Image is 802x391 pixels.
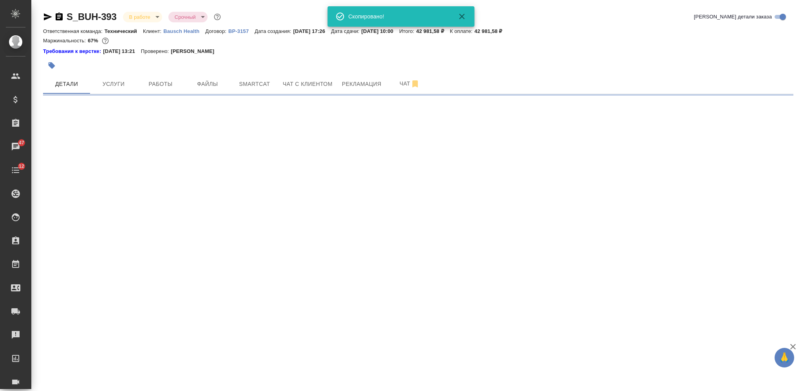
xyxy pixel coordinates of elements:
[349,13,446,20] div: Скопировано!
[54,12,64,22] button: Скопировать ссылку
[450,28,475,34] p: К оплате:
[43,57,60,74] button: Добавить тэг
[171,47,220,55] p: [PERSON_NAME]
[475,28,508,34] p: 42 981,58 ₽
[142,79,179,89] span: Работы
[172,14,198,20] button: Срочный
[168,12,208,22] div: В работе
[399,28,416,34] p: Итого:
[205,28,228,34] p: Договор:
[293,28,331,34] p: [DATE] 17:26
[123,12,162,22] div: В работе
[103,47,141,55] p: [DATE] 13:21
[694,13,772,21] span: [PERSON_NAME] детали заказа
[255,28,293,34] p: Дата создания:
[127,14,153,20] button: В работе
[141,47,171,55] p: Проверено:
[283,79,332,89] span: Чат с клиентом
[775,348,794,367] button: 🙏
[43,47,103,55] a: Требования к верстке:
[43,28,105,34] p: Ответственная команда:
[416,28,450,34] p: 42 981,58 ₽
[410,79,420,89] svg: Отписаться
[391,79,428,89] span: Чат
[361,28,399,34] p: [DATE] 10:00
[143,28,163,34] p: Клиент:
[14,162,29,170] span: 12
[228,28,255,34] p: ВР-3157
[331,28,361,34] p: Дата сдачи:
[342,79,381,89] span: Рекламация
[43,12,52,22] button: Скопировать ссылку для ЯМессенджера
[105,28,143,34] p: Технический
[2,137,29,156] a: 47
[189,79,226,89] span: Файлы
[236,79,273,89] span: Smartcat
[48,79,85,89] span: Детали
[95,79,132,89] span: Услуги
[43,38,88,44] p: Маржинальность:
[163,28,205,34] p: Bausch Health
[67,11,117,22] a: S_BUH-393
[228,27,255,34] a: ВР-3157
[43,47,103,55] div: Нажми, чтобы открыть папку с инструкцией
[2,160,29,180] a: 12
[212,12,222,22] button: Доп статусы указывают на важность/срочность заказа
[14,139,29,147] span: 47
[778,349,791,366] span: 🙏
[163,27,205,34] a: Bausch Health
[88,38,100,44] p: 67%
[100,36,110,46] button: 5458.94 RUB; 3120.77 UAH;
[453,12,471,21] button: Закрыть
